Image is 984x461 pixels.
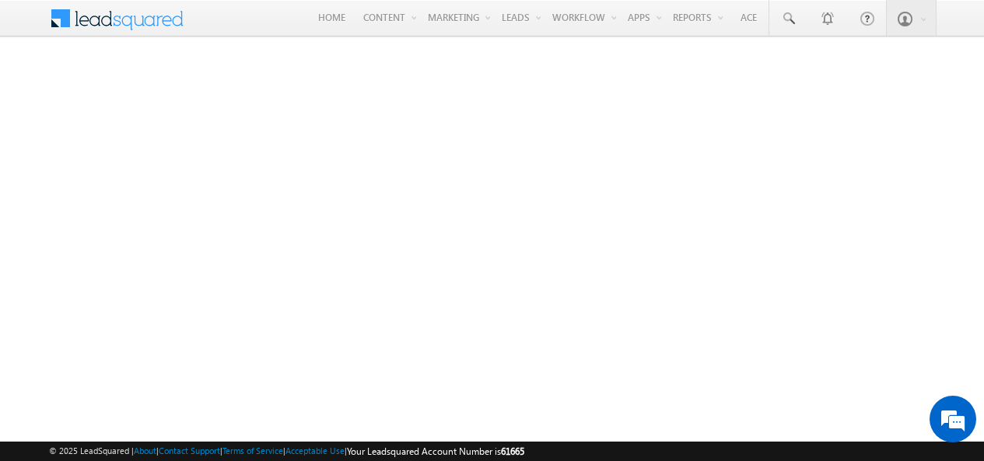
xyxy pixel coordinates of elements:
a: Contact Support [159,445,220,456]
a: Acceptable Use [285,445,345,456]
span: Your Leadsquared Account Number is [347,445,524,457]
span: © 2025 LeadSquared | | | | | [49,444,524,459]
a: About [134,445,156,456]
span: 61665 [501,445,524,457]
a: Terms of Service [222,445,283,456]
